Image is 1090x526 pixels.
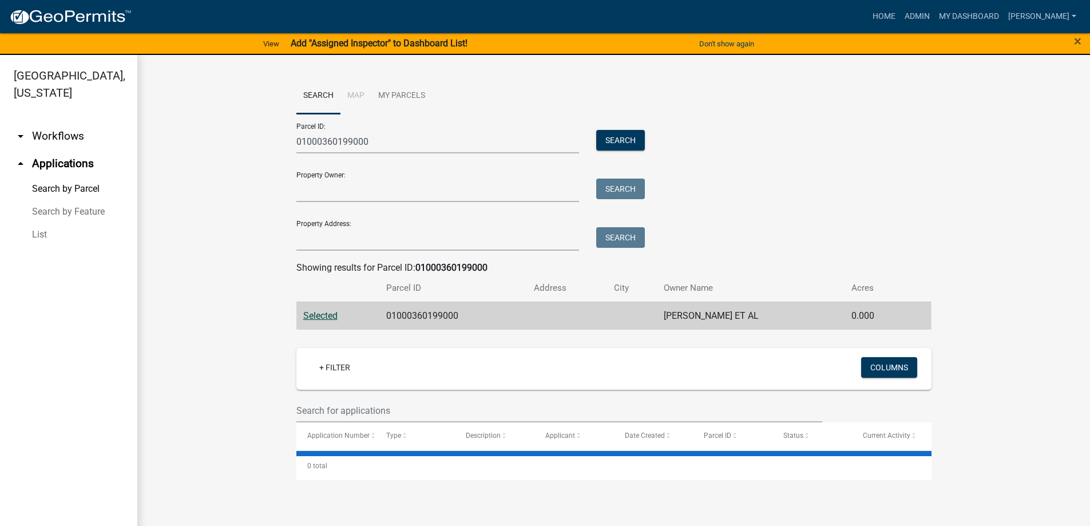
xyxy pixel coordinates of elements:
th: Owner Name [657,275,845,302]
datatable-header-cell: Current Activity [852,422,932,450]
button: Columns [861,357,917,378]
th: Address [527,275,607,302]
span: Date Created [625,432,665,440]
button: Search [596,179,645,199]
td: 01000360199000 [379,302,528,330]
datatable-header-cell: Applicant [534,422,614,450]
a: Admin [900,6,934,27]
span: Application Number [307,432,370,440]
th: Acres [845,275,907,302]
datatable-header-cell: Application Number [296,422,376,450]
button: Search [596,130,645,151]
span: Current Activity [863,432,910,440]
div: Showing results for Parcel ID: [296,261,932,275]
datatable-header-cell: Status [772,422,852,450]
button: Search [596,227,645,248]
a: View [259,34,284,53]
a: My Parcels [371,78,432,114]
button: Close [1074,34,1081,48]
datatable-header-cell: Date Created [614,422,693,450]
i: arrow_drop_down [14,129,27,143]
a: Search [296,78,340,114]
td: [PERSON_NAME] ET AL [657,302,845,330]
i: arrow_drop_up [14,157,27,171]
a: + Filter [310,357,359,378]
span: Status [783,432,803,440]
datatable-header-cell: Description [455,422,534,450]
strong: Add "Assigned Inspector" to Dashboard List! [291,38,467,49]
a: [PERSON_NAME] [1004,6,1081,27]
span: × [1074,33,1081,49]
input: Search for applications [296,399,823,422]
a: Home [868,6,900,27]
span: Type [386,432,401,440]
datatable-header-cell: Parcel ID [693,422,772,450]
div: 0 total [296,452,932,480]
td: 0.000 [845,302,907,330]
th: Parcel ID [379,275,528,302]
button: Don't show again [695,34,759,53]
a: Selected [303,310,338,321]
th: City [607,275,656,302]
span: Parcel ID [704,432,731,440]
datatable-header-cell: Type [375,422,455,450]
span: Description [466,432,501,440]
a: My Dashboard [934,6,1004,27]
strong: 01000360199000 [415,262,487,273]
span: Applicant [545,432,575,440]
